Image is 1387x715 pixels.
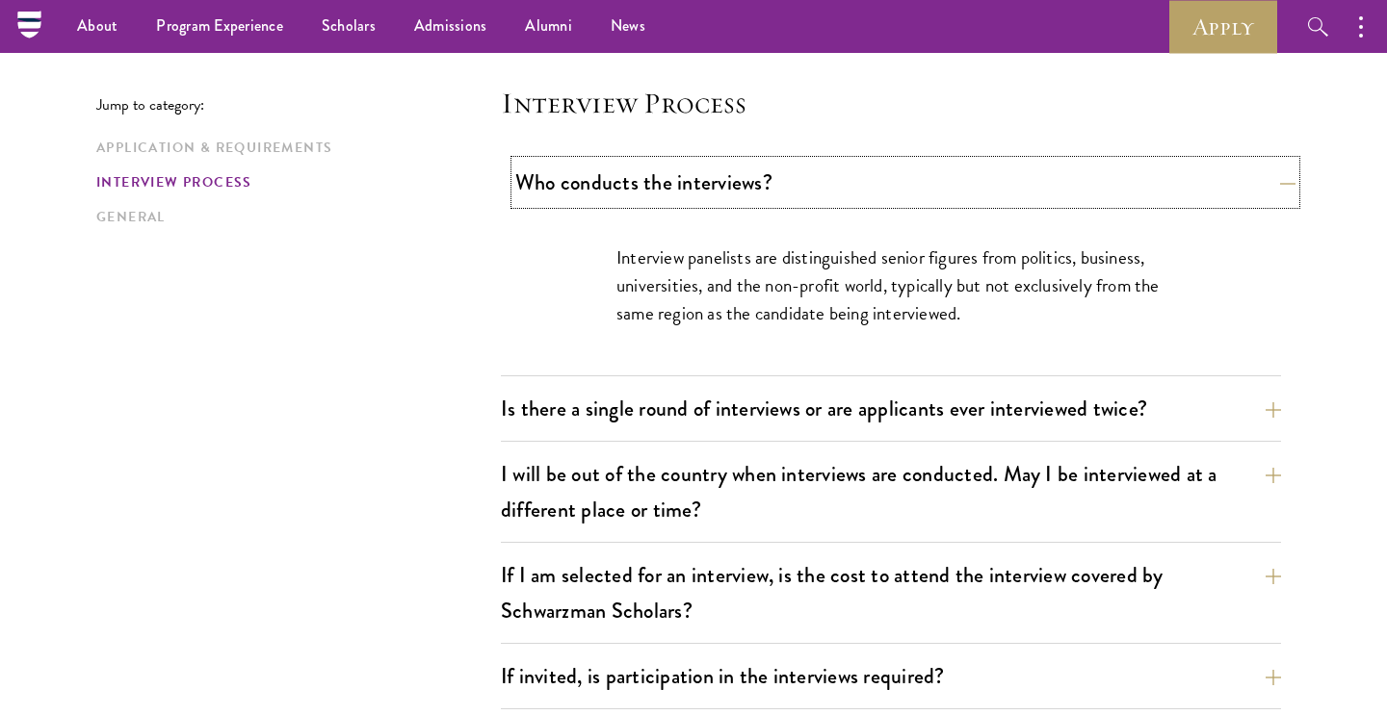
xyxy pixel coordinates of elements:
[96,138,489,158] a: Application & Requirements
[501,553,1281,632] button: If I am selected for an interview, is the cost to attend the interview covered by Schwarzman Scho...
[501,387,1281,430] button: Is there a single round of interviews or are applicants ever interviewed twice?
[616,243,1165,327] p: Interview panelists are distinguished senior figures from politics, business, universities, and t...
[501,654,1281,698] button: If invited, is participation in the interviews required?
[501,84,1281,122] h4: Interview Process
[96,207,489,227] a: General
[515,161,1295,204] button: Who conducts the interviews?
[501,452,1281,531] button: I will be out of the country when interviews are conducted. May I be interviewed at a different p...
[96,172,489,192] a: Interview Process
[96,96,501,114] p: Jump to category:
